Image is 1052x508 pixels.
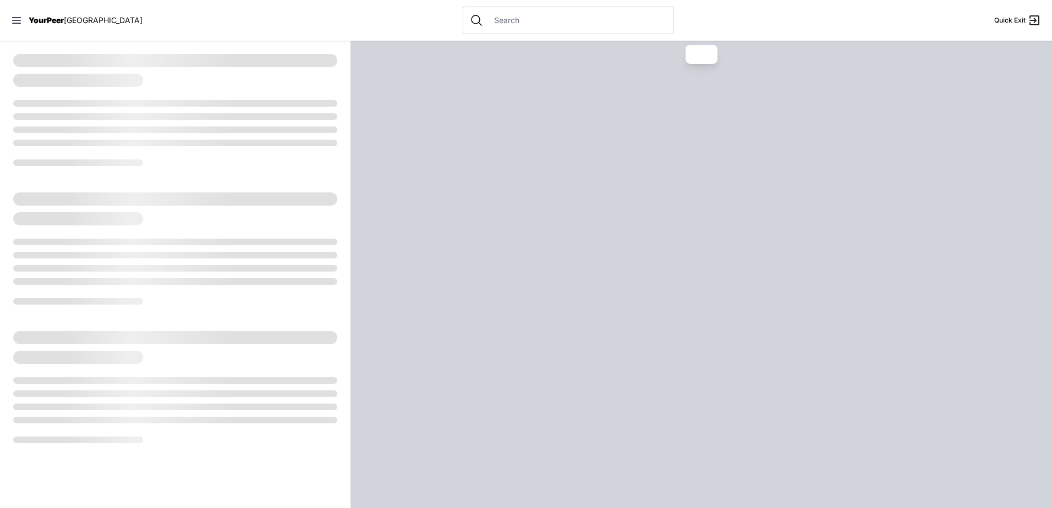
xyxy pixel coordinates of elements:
[64,15,143,25] span: [GEOGRAPHIC_DATA]
[994,16,1026,25] span: Quick Exit
[487,15,667,26] input: Search
[29,17,143,24] a: YourPeer[GEOGRAPHIC_DATA]
[29,15,64,25] span: YourPeer
[994,14,1041,27] a: Quick Exit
